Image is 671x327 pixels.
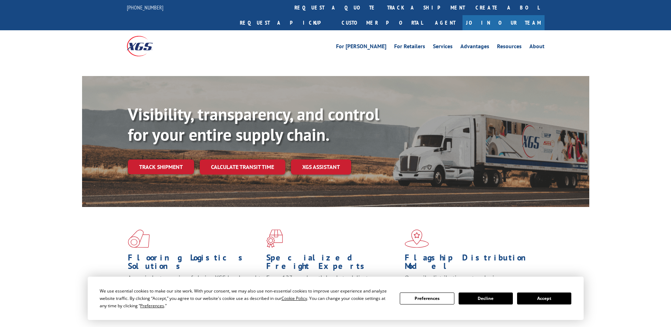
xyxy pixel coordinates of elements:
[405,253,538,274] h1: Flagship Distribution Model
[529,44,545,51] a: About
[428,15,462,30] a: Agent
[497,44,522,51] a: Resources
[266,229,283,248] img: xgs-icon-focused-on-flooring-red
[459,293,513,304] button: Decline
[336,15,428,30] a: Customer Portal
[88,277,584,320] div: Cookie Consent Prompt
[128,159,194,174] a: Track shipment
[128,274,261,299] span: As an industry carrier of choice, XGS has brought innovation and dedication to flooring logistics...
[400,293,454,304] button: Preferences
[462,15,545,30] a: Join Our Team
[336,44,386,51] a: For [PERSON_NAME]
[128,229,150,248] img: xgs-icon-total-supply-chain-intelligence-red
[517,293,571,304] button: Accept
[394,44,425,51] a: For Retailers
[200,159,285,175] a: Calculate transit time
[140,303,164,309] span: Preferences
[235,15,336,30] a: Request a pickup
[460,44,489,51] a: Advantages
[405,274,534,290] span: Our agile distribution network gives you nationwide inventory management on demand.
[291,159,351,175] a: XGS ASSISTANT
[266,274,399,305] p: From 123 overlength loads to delicate cargo, our experienced staff knows the best way to move you...
[266,253,399,274] h1: Specialized Freight Experts
[128,103,379,145] b: Visibility, transparency, and control for your entire supply chain.
[433,44,453,51] a: Services
[281,295,307,301] span: Cookie Policy
[100,287,391,309] div: We use essential cookies to make our site work. With your consent, we may also use non-essential ...
[405,229,429,248] img: xgs-icon-flagship-distribution-model-red
[128,253,261,274] h1: Flooring Logistics Solutions
[127,4,163,11] a: [PHONE_NUMBER]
